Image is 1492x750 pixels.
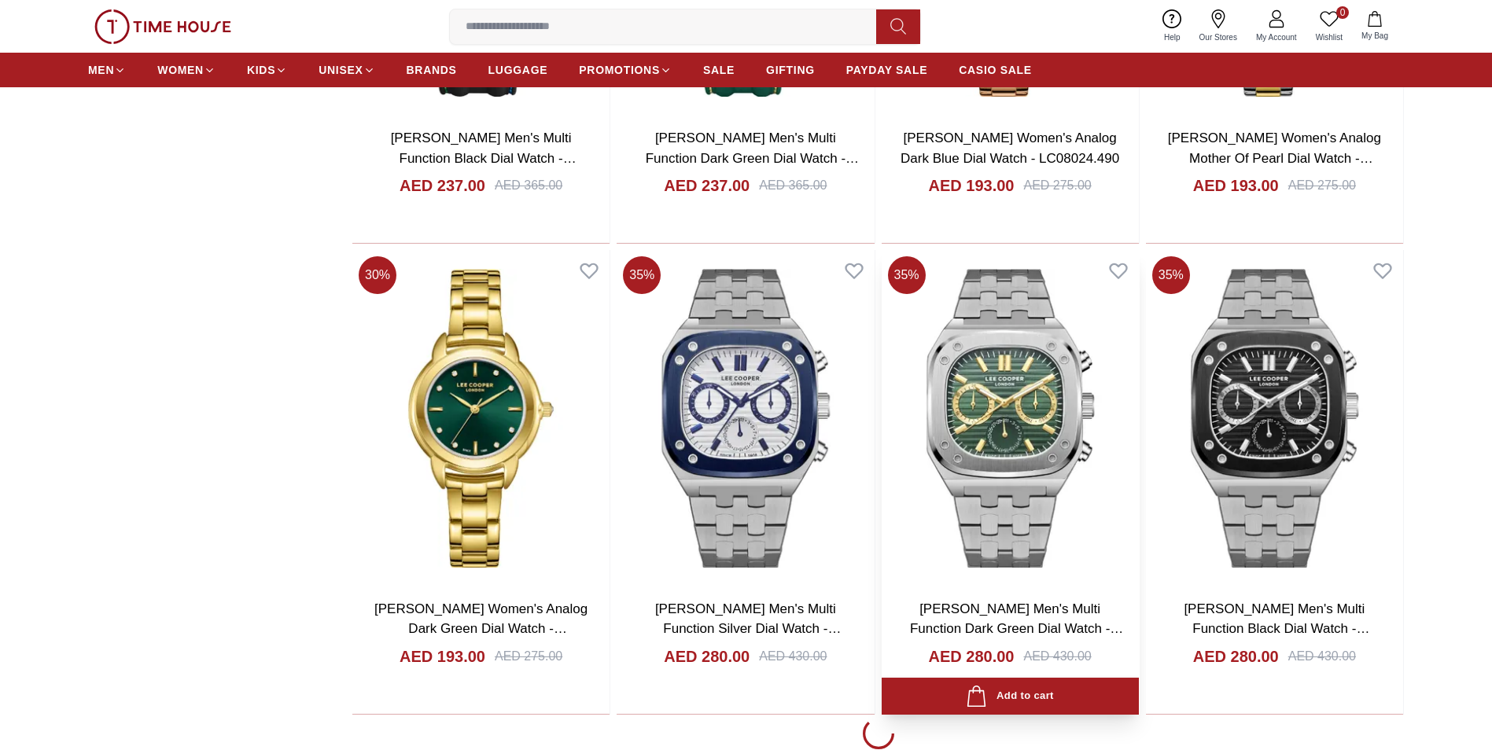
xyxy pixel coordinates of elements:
[664,175,750,197] h4: AED 237.00
[882,678,1139,715] button: Add to cart
[1306,6,1352,46] a: 0Wishlist
[1155,6,1190,46] a: Help
[888,256,926,294] span: 35 %
[495,647,562,666] div: AED 275.00
[1023,176,1091,195] div: AED 275.00
[1158,31,1187,43] span: Help
[1288,647,1356,666] div: AED 430.00
[846,56,927,84] a: PAYDAY SALE
[247,56,287,84] a: KIDS
[579,56,672,84] a: PROMOTIONS
[617,250,874,586] img: Lee Cooper Men's Multi Function Silver Dial Watch - LC08023.390
[488,62,548,78] span: LUGGAGE
[579,62,660,78] span: PROMOTIONS
[400,645,485,667] h4: AED 193.00
[1168,131,1381,186] a: [PERSON_NAME] Women's Analog Mother Of Pearl Dial Watch - LC08024.220
[959,56,1032,84] a: CASIO SALE
[703,62,735,78] span: SALE
[1310,31,1349,43] span: Wishlist
[1193,175,1279,197] h4: AED 193.00
[1190,6,1247,46] a: Our Stores
[910,601,1123,656] a: [PERSON_NAME] Men's Multi Function Dark Green Dial Watch - LC08023.370
[846,62,927,78] span: PAYDAY SALE
[959,62,1032,78] span: CASIO SALE
[766,56,815,84] a: GIFTING
[319,62,363,78] span: UNISEX
[88,56,126,84] a: MEN
[1336,6,1349,19] span: 0
[655,601,842,656] a: [PERSON_NAME] Men's Multi Function Silver Dial Watch - LC08023.390
[157,62,204,78] span: WOMEN
[1193,31,1243,43] span: Our Stores
[1193,645,1279,667] h4: AED 280.00
[352,250,610,586] img: Lee Cooper Women's Analog Dark Green Dial Watch - LC08024.170
[374,601,588,656] a: [PERSON_NAME] Women's Analog Dark Green Dial Watch - LC08024.170
[88,62,114,78] span: MEN
[759,176,827,195] div: AED 365.00
[1152,256,1190,294] span: 35 %
[247,62,275,78] span: KIDS
[400,175,485,197] h4: AED 237.00
[929,645,1015,667] h4: AED 280.00
[407,62,457,78] span: BRANDS
[759,647,827,666] div: AED 430.00
[157,56,216,84] a: WOMEN
[1352,8,1398,45] button: My Bag
[929,175,1015,197] h4: AED 193.00
[1288,176,1356,195] div: AED 275.00
[94,9,231,44] img: ...
[391,131,577,186] a: [PERSON_NAME] Men's Multi Function Black Dial Watch - LC08048.351
[488,56,548,84] a: LUGGAGE
[359,256,396,294] span: 30 %
[319,56,374,84] a: UNISEX
[966,686,1053,707] div: Add to cart
[664,645,750,667] h4: AED 280.00
[623,256,661,294] span: 35 %
[407,56,457,84] a: BRANDS
[703,56,735,84] a: SALE
[882,250,1139,586] img: Lee Cooper Men's Multi Function Dark Green Dial Watch - LC08023.370
[901,131,1119,166] a: [PERSON_NAME] Women's Analog Dark Blue Dial Watch - LC08024.490
[495,176,562,195] div: AED 365.00
[766,62,815,78] span: GIFTING
[1184,601,1369,656] a: [PERSON_NAME] Men's Multi Function Black Dial Watch - LC08023.350
[1023,647,1091,666] div: AED 430.00
[1146,250,1403,586] img: Lee Cooper Men's Multi Function Black Dial Watch - LC08023.350
[1250,31,1303,43] span: My Account
[646,131,859,186] a: [PERSON_NAME] Men's Multi Function Dark Green Dial Watch - LC08048.077
[1355,30,1394,42] span: My Bag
